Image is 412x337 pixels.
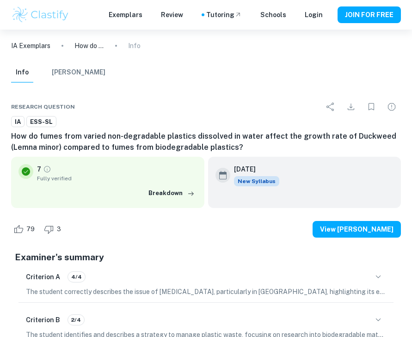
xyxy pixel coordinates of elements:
button: View [PERSON_NAME] [313,221,401,238]
span: Fully verified [37,174,197,183]
div: Download [342,98,360,116]
h6: How do fumes from varied non-degradable plastics dissolved in water affect the growth rate of Duc... [11,131,401,153]
a: Grade fully verified [43,165,51,173]
button: Breakdown [146,186,197,200]
span: ESS-SL [27,117,56,127]
p: 7 [37,164,41,174]
a: IA [11,116,25,128]
a: Login [305,10,323,20]
p: How do fumes from varied non-degradable plastics dissolved in water affect the growth rate of Duc... [74,41,104,51]
span: New Syllabus [234,176,279,186]
button: [PERSON_NAME] [52,62,105,83]
p: Info [128,41,141,51]
div: Dislike [42,222,66,237]
a: Tutoring [206,10,242,20]
h6: Criterion A [26,272,60,282]
span: 2/4 [68,316,84,324]
span: 4/4 [68,273,85,281]
a: ESS-SL [26,116,56,128]
span: 3 [52,225,66,234]
p: The student correctly describes the issue of [MEDICAL_DATA], particularly in [GEOGRAPHIC_DATA], h... [26,287,386,297]
p: Exemplars [109,10,142,20]
div: Share [321,98,340,116]
div: Report issue [382,98,401,116]
img: Clastify logo [11,6,70,24]
span: 79 [21,225,40,234]
div: Like [11,222,40,237]
h6: [DATE] [234,164,272,174]
a: Schools [260,10,286,20]
div: Bookmark [362,98,381,116]
h6: Criterion B [26,315,60,325]
span: Research question [11,103,75,111]
p: Review [161,10,183,20]
button: JOIN FOR FREE [338,6,401,23]
h5: Examiner's summary [15,251,397,264]
button: Info [11,62,33,83]
a: IA Exemplars [11,41,50,51]
span: IA [12,117,24,127]
div: Starting from the May 2026 session, the ESS IA requirements have changed. We created this exempla... [234,176,279,186]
